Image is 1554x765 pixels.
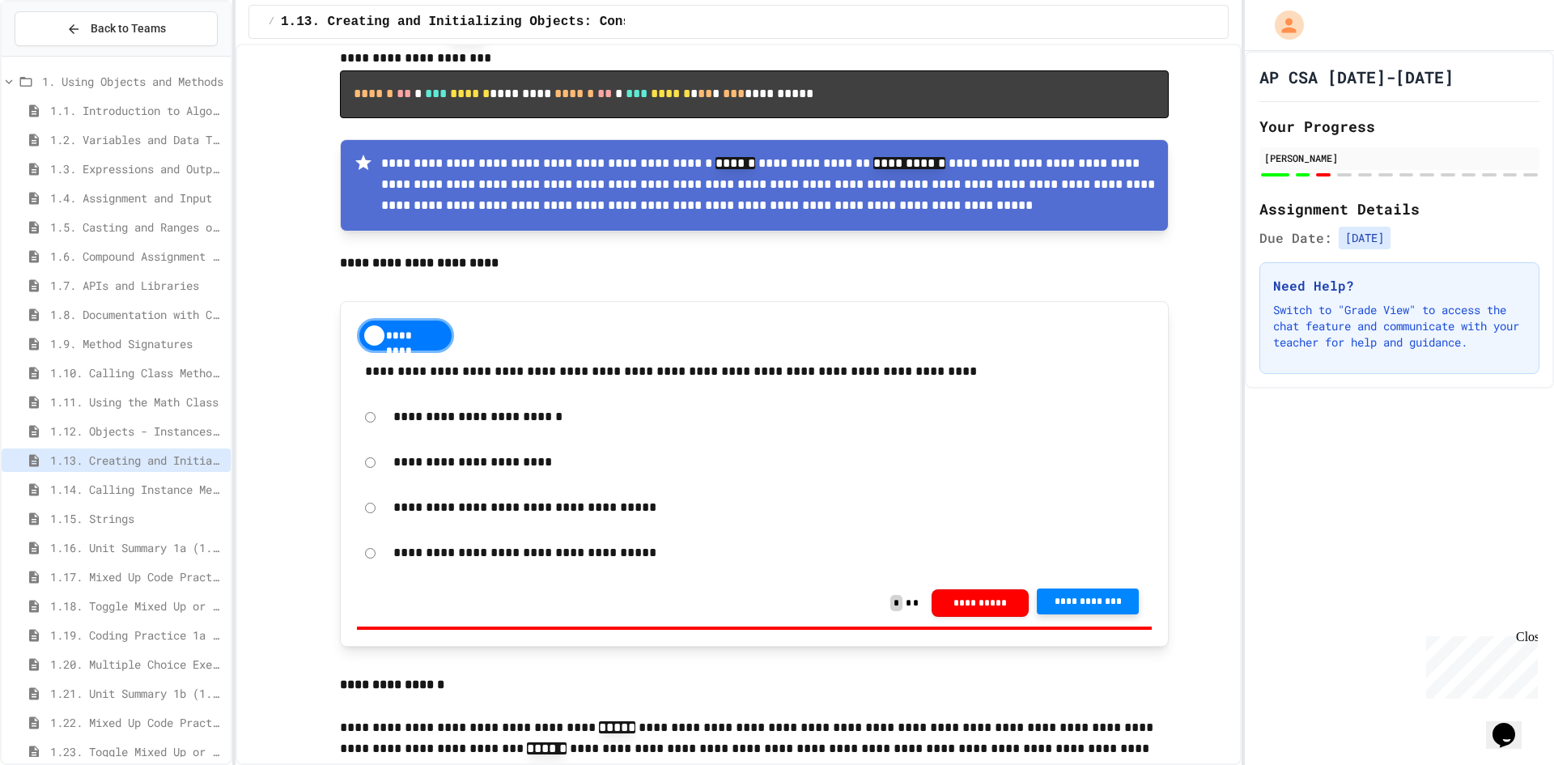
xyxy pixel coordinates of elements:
span: 1.5. Casting and Ranges of Values [50,219,224,236]
span: 1.8. Documentation with Comments and Preconditions [50,306,224,323]
span: 1.22. Mixed Up Code Practice 1b (1.7-1.15) [50,714,224,731]
span: 1. Using Objects and Methods [42,73,224,90]
iframe: chat widget [1486,700,1538,749]
div: My Account [1258,6,1308,44]
span: 1.4. Assignment and Input [50,189,224,206]
h3: Need Help? [1273,276,1526,295]
span: 1.12. Objects - Instances of Classes [50,423,224,440]
span: / [269,15,274,28]
div: Chat with us now!Close [6,6,112,103]
span: 1.11. Using the Math Class [50,393,224,410]
span: 1.13. Creating and Initializing Objects: Constructors [50,452,224,469]
span: 1.20. Multiple Choice Exercises for Unit 1a (1.1-1.6) [50,656,224,673]
span: 1.19. Coding Practice 1a (1.1-1.6) [50,627,224,644]
button: Back to Teams [15,11,218,46]
span: 1.14. Calling Instance Methods [50,481,224,498]
span: 1.13. Creating and Initializing Objects: Constructors [281,12,693,32]
span: 1.15. Strings [50,510,224,527]
span: Due Date: [1259,228,1332,248]
span: Back to Teams [91,20,166,37]
span: 1.2. Variables and Data Types [50,131,224,148]
span: 1.9. Method Signatures [50,335,224,352]
p: Switch to "Grade View" to access the chat feature and communicate with your teacher for help and ... [1273,302,1526,351]
span: 1.6. Compound Assignment Operators [50,248,224,265]
span: [DATE] [1339,227,1391,249]
div: [PERSON_NAME] [1264,151,1535,165]
span: 1.21. Unit Summary 1b (1.7-1.15) [50,685,224,702]
h1: AP CSA [DATE]-[DATE] [1259,66,1454,88]
iframe: chat widget [1420,630,1538,699]
span: 1.10. Calling Class Methods [50,364,224,381]
span: 1.16. Unit Summary 1a (1.1-1.6) [50,539,224,556]
h2: Your Progress [1259,115,1539,138]
span: 1.23. Toggle Mixed Up or Write Code Practice 1b (1.7-1.15) [50,743,224,760]
span: 1.18. Toggle Mixed Up or Write Code Practice 1.1-1.6 [50,597,224,614]
span: 1.1. Introduction to Algorithms, Programming, and Compilers [50,102,224,119]
span: 1.7. APIs and Libraries [50,277,224,294]
h2: Assignment Details [1259,198,1539,220]
span: 1.3. Expressions and Output [New] [50,160,224,177]
span: 1.17. Mixed Up Code Practice 1.1-1.6 [50,568,224,585]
